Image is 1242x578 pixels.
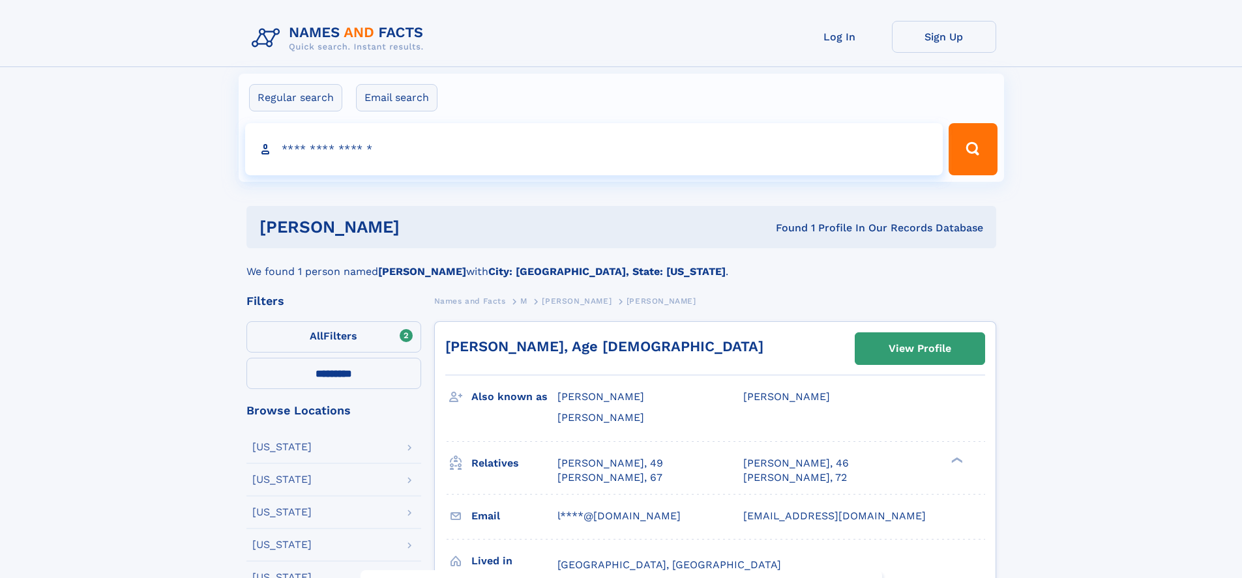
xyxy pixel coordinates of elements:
[471,505,557,527] h3: Email
[520,296,527,306] span: M
[310,330,323,342] span: All
[471,386,557,408] h3: Also known as
[488,265,726,278] b: City: [GEOGRAPHIC_DATA], State: [US_STATE]
[948,455,964,464] div: ❯
[252,442,312,452] div: [US_STATE]
[471,452,557,474] h3: Relatives
[788,21,892,53] a: Log In
[246,405,421,416] div: Browse Locations
[892,21,996,53] a: Sign Up
[743,390,830,403] span: [PERSON_NAME]
[949,123,997,175] button: Search Button
[249,84,342,111] label: Regular search
[378,265,466,278] b: [PERSON_NAME]
[471,550,557,572] h3: Lived in
[434,293,506,309] a: Names and Facts
[542,296,612,306] span: [PERSON_NAME]
[246,248,996,280] div: We found 1 person named with .
[246,21,434,56] img: Logo Names and Facts
[587,221,983,235] div: Found 1 Profile In Our Records Database
[889,334,951,364] div: View Profile
[557,558,781,571] span: [GEOGRAPHIC_DATA], [GEOGRAPHIC_DATA]
[252,540,312,550] div: [US_STATE]
[557,456,663,470] a: [PERSON_NAME], 49
[557,411,644,424] span: [PERSON_NAME]
[252,474,312,485] div: [US_STATE]
[743,470,847,485] a: [PERSON_NAME], 72
[557,470,662,485] a: [PERSON_NAME], 67
[246,295,421,307] div: Filters
[259,219,588,235] h1: [PERSON_NAME]
[252,507,312,517] div: [US_STATE]
[356,84,437,111] label: Email search
[246,321,421,353] label: Filters
[743,456,849,470] a: [PERSON_NAME], 46
[557,390,644,403] span: [PERSON_NAME]
[520,293,527,309] a: M
[855,333,984,364] a: View Profile
[542,293,612,309] a: [PERSON_NAME]
[627,296,696,306] span: [PERSON_NAME]
[445,338,763,354] a: [PERSON_NAME], Age [DEMOGRAPHIC_DATA]
[245,123,943,175] input: search input
[743,510,926,522] span: [EMAIL_ADDRESS][DOMAIN_NAME]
